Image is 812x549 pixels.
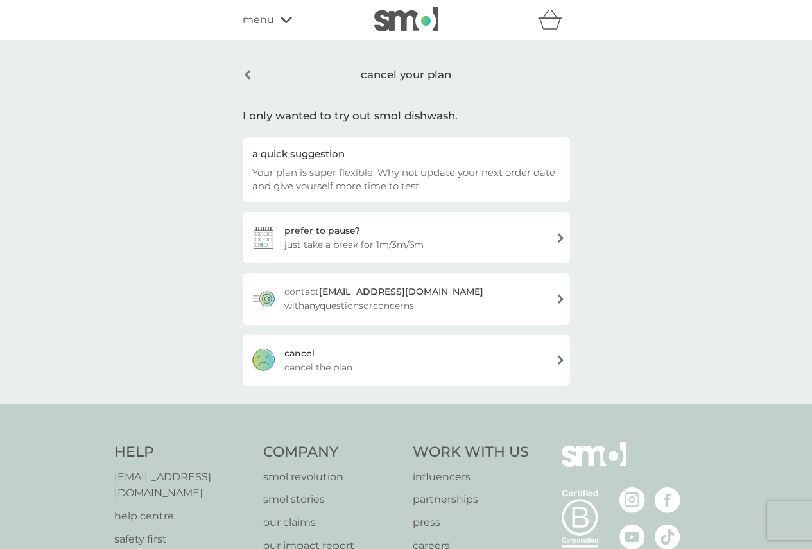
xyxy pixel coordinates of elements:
a: influencers [413,469,529,485]
img: visit the smol Instagram page [619,487,645,513]
span: cancel the plan [284,360,352,374]
div: basket [538,7,570,33]
div: cancel [284,346,315,360]
a: our claims [263,514,400,531]
img: smol [562,442,626,486]
a: safety first [114,531,251,548]
h4: Company [263,442,400,462]
a: smol stories [263,491,400,508]
h4: Help [114,442,251,462]
span: just take a break for 1m/3m/6m [284,238,424,252]
div: I only wanted to try out smol dishwash. [243,107,570,125]
a: contact[EMAIL_ADDRESS][DOMAIN_NAME] withanyquestionsorconcerns [243,273,570,324]
strong: [EMAIL_ADDRESS][DOMAIN_NAME] [319,286,483,297]
a: [EMAIL_ADDRESS][DOMAIN_NAME] [114,469,251,501]
h4: Work With Us [413,442,529,462]
img: smol [374,7,438,31]
span: contact with any questions or concerns [284,284,546,313]
div: cancel your plan [243,58,570,91]
div: a quick suggestion [252,147,560,161]
span: Your plan is super flexible. Why not update your next order date and give yourself more time to t... [252,166,555,192]
a: smol revolution [263,469,400,485]
span: menu [243,12,274,28]
a: help centre [114,508,251,525]
a: press [413,514,529,531]
img: visit the smol Facebook page [655,487,680,513]
div: prefer to pause? [284,223,360,238]
a: partnerships [413,491,529,508]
